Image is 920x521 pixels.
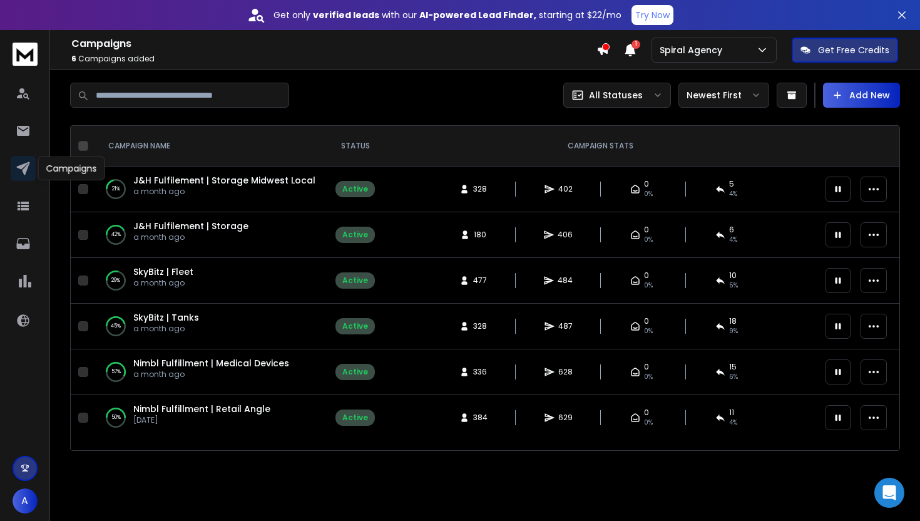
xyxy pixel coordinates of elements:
[729,326,738,336] span: 9 %
[93,126,328,167] th: CAMPAIGN NAME
[342,276,368,286] div: Active
[273,9,621,21] p: Get only with our starting at $22/mo
[644,271,649,281] span: 0
[133,220,248,232] a: J&H Fulfilement | Storage
[644,316,649,326] span: 0
[644,235,653,245] span: 0%
[93,258,328,304] td: 29%SkyBitz | Fleeta month ago
[644,418,653,428] span: 0%
[644,372,653,382] span: 0%
[133,369,289,379] p: a month ago
[111,229,121,241] p: 42 %
[558,367,573,377] span: 628
[133,357,289,369] a: Nimbl Fulfillment | Medical Devices
[112,183,120,195] p: 21 %
[644,225,649,235] span: 0
[729,271,737,281] span: 10
[133,324,199,334] p: a month ago
[644,189,653,199] span: 0%
[558,321,573,331] span: 487
[133,232,248,242] p: a month ago
[729,235,737,245] span: 4 %
[729,418,737,428] span: 4 %
[473,321,487,331] span: 328
[558,413,573,423] span: 629
[93,304,328,349] td: 45%SkyBitz | Tanksa month ago
[133,311,199,324] a: SkyBitz | Tanks
[631,40,640,49] span: 1
[342,413,368,423] div: Active
[473,413,488,423] span: 384
[644,326,653,336] span: 0%
[93,395,328,441] td: 50%Nimbl Fulfillment | Retail Angle[DATE]
[660,44,727,56] p: Spiral Agency
[133,403,270,415] a: Nimbl Fulfillment | Retail Angle
[111,366,121,378] p: 57 %
[13,488,38,513] button: A
[729,225,734,235] span: 6
[382,126,818,167] th: CAMPAIGN STATS
[589,89,643,101] p: All Statuses
[644,281,653,291] span: 0%
[558,184,573,194] span: 402
[644,179,649,189] span: 0
[729,372,738,382] span: 6 %
[473,276,487,286] span: 477
[111,320,121,333] p: 45 %
[342,367,368,377] div: Active
[93,349,328,395] td: 57%Nimbl Fulfillment | Medical Devicesa month ago
[328,126,382,167] th: STATUS
[473,184,487,194] span: 328
[419,9,536,21] strong: AI-powered Lead Finder,
[644,362,649,372] span: 0
[678,83,769,108] button: Newest First
[313,9,379,21] strong: verified leads
[474,230,486,240] span: 180
[342,230,368,240] div: Active
[13,43,38,66] img: logo
[133,266,193,278] a: SkyBitz | Fleet
[133,415,270,425] p: [DATE]
[792,38,898,63] button: Get Free Credits
[111,411,121,424] p: 50 %
[558,230,573,240] span: 406
[71,36,596,51] h1: Campaigns
[38,157,105,180] div: Campaigns
[635,9,670,21] p: Try Now
[133,187,315,197] p: a month ago
[729,316,737,326] span: 18
[342,321,368,331] div: Active
[93,212,328,258] td: 42%J&H Fulfilement | Storagea month ago
[93,167,328,212] td: 21%J&H Fulfilement | Storage Midwest Locala month ago
[133,174,315,187] a: J&H Fulfilement | Storage Midwest Local
[823,83,900,108] button: Add New
[342,184,368,194] div: Active
[71,54,596,64] p: Campaigns added
[644,408,649,418] span: 0
[874,478,904,508] div: Open Intercom Messenger
[729,362,737,372] span: 15
[71,53,76,64] span: 6
[729,281,738,291] span: 5 %
[729,408,734,418] span: 11
[729,179,734,189] span: 5
[111,274,120,287] p: 29 %
[631,5,673,25] button: Try Now
[558,276,573,286] span: 484
[818,44,889,56] p: Get Free Credits
[473,367,487,377] span: 336
[133,278,193,288] p: a month ago
[729,189,737,199] span: 4 %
